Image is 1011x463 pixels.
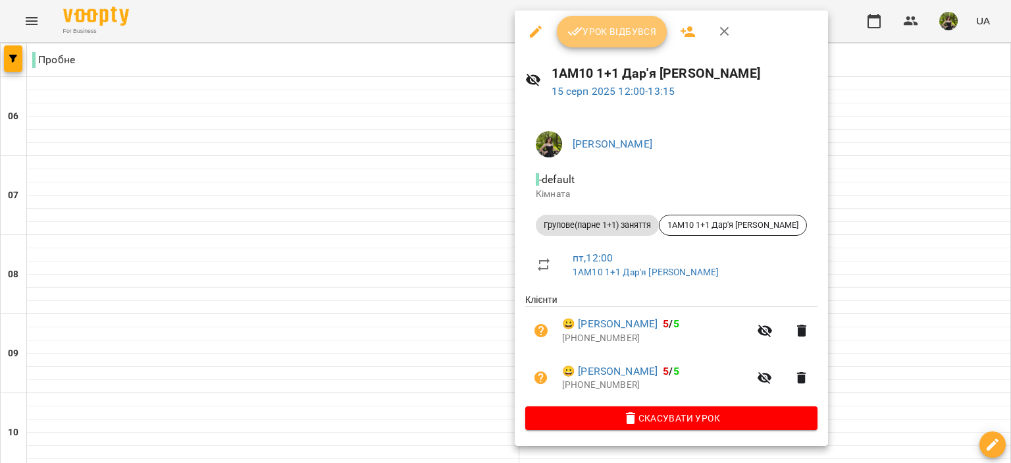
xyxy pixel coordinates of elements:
[525,406,817,430] button: Скасувати Урок
[673,317,679,330] span: 5
[562,364,658,379] a: 😀 [PERSON_NAME]
[525,315,557,346] button: Візит ще не сплачено. Додати оплату?
[573,252,613,264] a: пт , 12:00
[557,16,667,47] button: Урок відбувся
[573,267,719,277] a: 1АМ10 1+1 Дар'я [PERSON_NAME]
[536,173,577,186] span: - default
[673,365,679,377] span: 5
[536,188,807,201] p: Кімната
[663,317,679,330] b: /
[525,293,817,406] ul: Клієнти
[659,215,807,236] div: 1АМ10 1+1 Дар'я [PERSON_NAME]
[663,317,669,330] span: 5
[660,219,806,231] span: 1АМ10 1+1 Дар'я [PERSON_NAME]
[536,410,807,426] span: Скасувати Урок
[573,138,652,150] a: [PERSON_NAME]
[562,316,658,332] a: 😀 [PERSON_NAME]
[536,131,562,157] img: fec4bf7ef3f37228adbfcb2cb62aae31.jpg
[562,379,749,392] p: [PHONE_NUMBER]
[567,24,657,40] span: Урок відбувся
[663,365,669,377] span: 5
[562,332,749,345] p: [PHONE_NUMBER]
[525,362,557,394] button: Візит ще не сплачено. Додати оплату?
[552,85,675,97] a: 15 серп 2025 12:00-13:15
[552,63,817,84] h6: 1АМ10 1+1 Дар'я [PERSON_NAME]
[663,365,679,377] b: /
[536,219,659,231] span: Групове(парне 1+1) заняття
